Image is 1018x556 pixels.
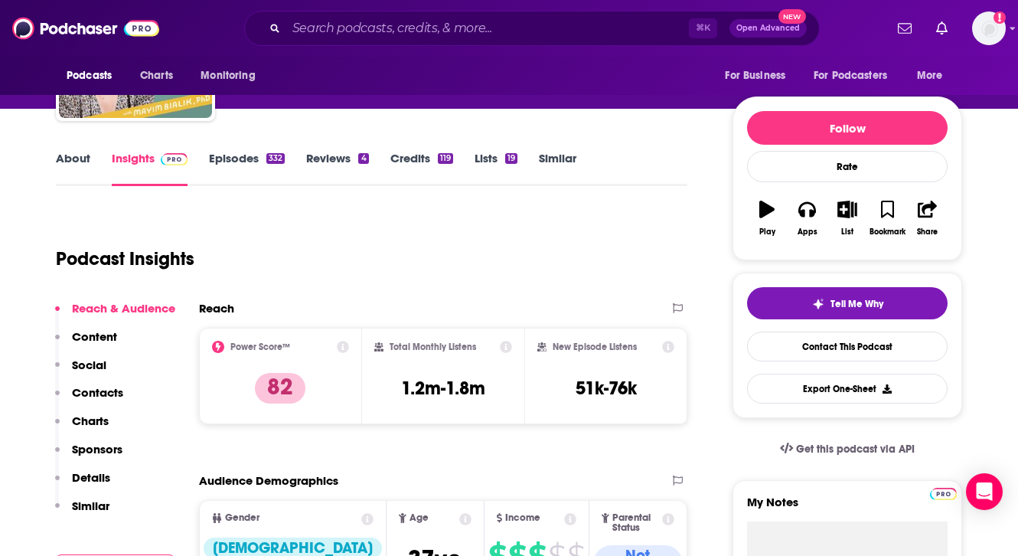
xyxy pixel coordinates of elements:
img: Podchaser - Follow, Share and Rate Podcasts [12,14,159,43]
a: Pro website [930,486,957,500]
button: Bookmark [867,191,907,246]
button: Follow [747,111,948,145]
button: Contacts [55,385,123,414]
div: Open Intercom Messenger [966,473,1003,510]
button: List [827,191,867,246]
div: 4 [358,153,368,164]
button: Social [55,358,106,386]
span: Get this podcast via API [796,443,915,456]
span: More [917,65,943,87]
a: Reviews4 [306,151,368,186]
div: Apps [798,227,817,237]
p: 82 [255,373,305,404]
span: New [778,9,806,24]
p: Reach & Audience [72,301,175,316]
span: Logged in as ynesbit [972,11,1006,45]
p: Similar [72,499,109,513]
button: open menu [906,61,962,90]
button: Play [747,191,787,246]
button: Charts [55,414,109,442]
button: Content [55,329,117,358]
p: Social [72,358,106,372]
a: Get this podcast via API [768,430,927,468]
h2: Audience Demographics [199,473,338,488]
button: open menu [56,61,132,90]
svg: Add a profile image [994,11,1006,24]
p: Details [72,470,110,485]
img: Podchaser Pro [161,153,188,165]
div: 19 [505,153,517,164]
span: For Business [725,65,785,87]
a: Credits119 [390,151,453,186]
span: For Podcasters [814,65,887,87]
p: Charts [72,414,109,428]
img: tell me why sparkle [812,298,824,310]
h2: Reach [199,301,234,316]
span: Gender [225,513,259,523]
img: User Profile [972,11,1006,45]
p: Sponsors [72,442,122,456]
button: Apps [787,191,827,246]
span: Tell Me Why [830,298,883,310]
button: open menu [190,61,275,90]
span: Podcasts [67,65,112,87]
label: My Notes [747,495,948,522]
h2: New Episode Listens [553,342,637,352]
button: Similar [55,499,109,527]
p: Content [72,329,117,344]
button: tell me why sparkleTell Me Why [747,287,948,319]
div: 332 [266,153,285,164]
span: ⌘ K [689,18,717,38]
button: Sponsors [55,442,122,470]
span: Monitoring [201,65,255,87]
a: InsightsPodchaser Pro [112,151,188,186]
input: Search podcasts, credits, & more... [286,16,689,41]
div: Play [759,227,775,237]
div: Share [917,227,938,237]
div: 119 [438,153,453,164]
button: Export One-Sheet [747,374,948,404]
span: Open Advanced [736,25,800,32]
button: Open AdvancedNew [729,19,807,38]
a: Show notifications dropdown [930,15,954,41]
span: Income [505,513,540,523]
a: Charts [130,61,182,90]
h3: 1.2m-1.8m [401,377,485,400]
div: Rate [747,151,948,182]
button: Details [55,470,110,499]
a: Lists19 [475,151,517,186]
span: Age [409,513,429,523]
h2: Total Monthly Listens [390,342,476,352]
a: About [56,151,90,186]
p: Contacts [72,385,123,400]
button: Show profile menu [972,11,1006,45]
div: List [841,227,853,237]
div: Search podcasts, credits, & more... [244,11,820,46]
a: Similar [539,151,576,186]
span: Charts [140,65,173,87]
h2: Power Score™ [230,342,290,352]
span: Parental Status [612,513,660,533]
button: Share [908,191,948,246]
button: open menu [804,61,909,90]
div: Bookmark [870,227,905,237]
a: Show notifications dropdown [892,15,918,41]
button: Reach & Audience [55,301,175,329]
a: Contact This Podcast [747,332,948,361]
img: Podchaser Pro [930,488,957,500]
button: open menu [714,61,804,90]
h3: 51k-76k [576,377,637,400]
h1: Podcast Insights [56,247,194,270]
a: Episodes332 [209,151,285,186]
